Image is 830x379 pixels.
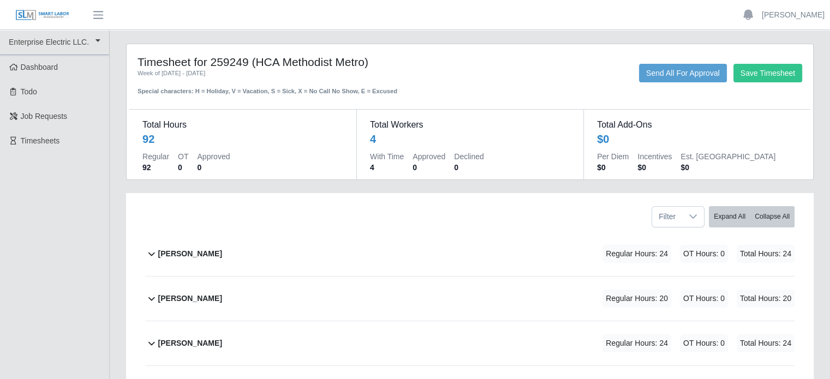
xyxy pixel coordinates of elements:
[142,118,343,131] dt: Total Hours
[145,232,795,276] button: [PERSON_NAME] Regular Hours: 24 OT Hours: 0 Total Hours: 24
[142,162,169,173] dd: 92
[178,151,188,162] dt: OT
[602,334,671,352] span: Regular Hours: 24
[602,245,671,263] span: Regular Hours: 24
[680,334,728,352] span: OT Hours: 0
[652,207,682,227] span: Filter
[602,290,671,308] span: Regular Hours: 20
[158,338,222,349] b: [PERSON_NAME]
[370,151,404,162] dt: With Time
[21,63,58,71] span: Dashboard
[370,131,376,147] div: 4
[709,206,795,227] div: bulk actions
[762,9,825,21] a: [PERSON_NAME]
[597,162,629,173] dd: $0
[639,64,727,82] button: Send All For Approval
[737,245,795,263] span: Total Hours: 24
[597,151,629,162] dt: Per Diem
[737,290,795,308] span: Total Hours: 20
[737,334,795,352] span: Total Hours: 24
[637,151,672,162] dt: Incentives
[597,131,609,147] div: $0
[197,162,230,173] dd: 0
[454,162,483,173] dd: 0
[138,69,405,78] div: Week of [DATE] - [DATE]
[680,162,775,173] dd: $0
[709,206,750,227] button: Expand All
[370,162,404,173] dd: 4
[138,55,405,69] h4: Timesheet for 259249 (HCA Methodist Metro)
[197,151,230,162] dt: Approved
[680,245,728,263] span: OT Hours: 0
[138,78,405,96] div: Special characters: H = Holiday, V = Vacation, S = Sick, X = No Call No Show, E = Excused
[15,9,70,21] img: SLM Logo
[21,112,68,121] span: Job Requests
[680,290,728,308] span: OT Hours: 0
[680,151,775,162] dt: Est. [GEOGRAPHIC_DATA]
[750,206,795,227] button: Collapse All
[597,118,797,131] dt: Total Add-Ons
[178,162,188,173] dd: 0
[413,162,445,173] dd: 0
[413,151,445,162] dt: Approved
[454,151,483,162] dt: Declined
[21,87,37,96] span: Todo
[158,293,222,304] b: [PERSON_NAME]
[158,248,222,260] b: [PERSON_NAME]
[21,136,60,145] span: Timesheets
[145,276,795,321] button: [PERSON_NAME] Regular Hours: 20 OT Hours: 0 Total Hours: 20
[142,131,154,147] div: 92
[142,151,169,162] dt: Regular
[733,64,802,82] button: Save Timesheet
[145,321,795,365] button: [PERSON_NAME] Regular Hours: 24 OT Hours: 0 Total Hours: 24
[370,118,570,131] dt: Total Workers
[637,162,672,173] dd: $0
